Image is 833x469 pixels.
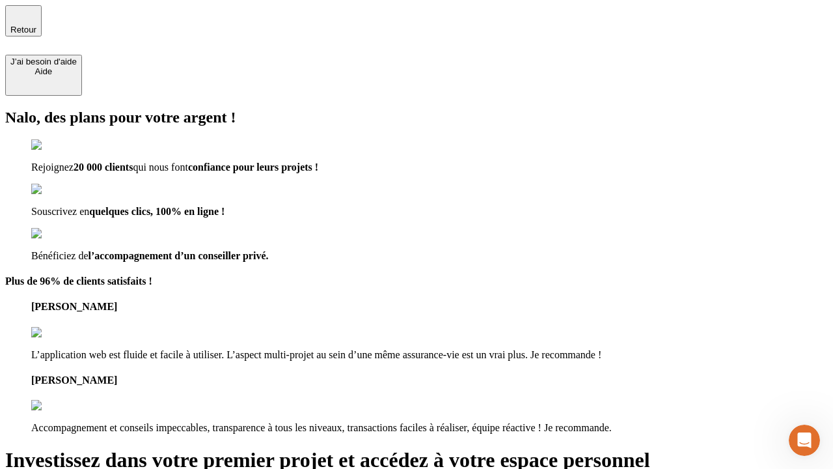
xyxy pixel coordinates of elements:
div: J’ai besoin d'aide [10,57,77,66]
span: confiance pour leurs projets ! [188,162,318,173]
img: reviews stars [31,327,96,339]
h4: [PERSON_NAME] [31,301,828,313]
span: Bénéficiez de [31,250,89,261]
span: qui nous font [133,162,187,173]
img: checkmark [31,139,87,151]
img: reviews stars [31,400,96,412]
iframe: Intercom live chat [789,425,820,456]
div: Aide [10,66,77,76]
img: checkmark [31,184,87,195]
span: quelques clics, 100% en ligne ! [89,206,225,217]
p: L’application web est fluide et facile à utiliser. L’aspect multi-projet au sein d’une même assur... [31,349,828,361]
h2: Nalo, des plans pour votre argent ! [5,109,828,126]
span: Retour [10,25,36,35]
span: l’accompagnement d’un conseiller privé. [89,250,269,261]
button: J’ai besoin d'aideAide [5,55,82,96]
img: checkmark [31,228,87,240]
button: Retour [5,5,42,36]
h4: [PERSON_NAME] [31,375,828,386]
span: 20 000 clients [74,162,133,173]
span: Souscrivez en [31,206,89,217]
span: Rejoignez [31,162,74,173]
p: Accompagnement et conseils impeccables, transparence à tous les niveaux, transactions faciles à r... [31,422,828,434]
h4: Plus de 96% de clients satisfaits ! [5,276,828,287]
